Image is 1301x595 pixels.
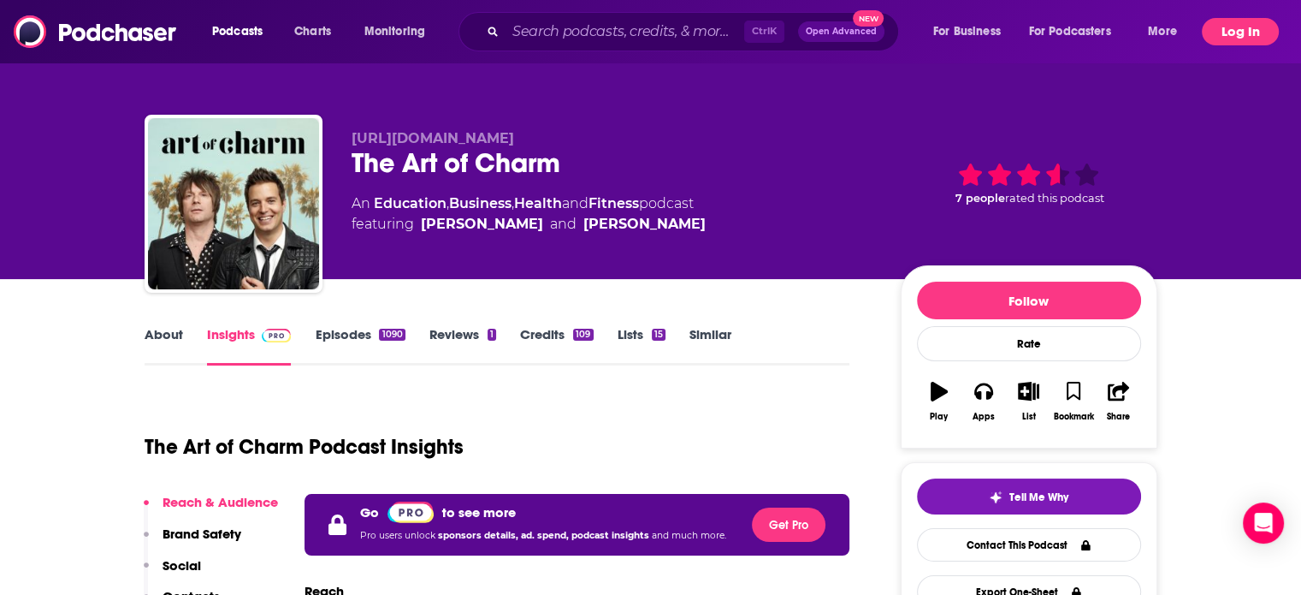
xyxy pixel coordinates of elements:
div: 15 [652,329,665,341]
div: List [1022,412,1036,422]
div: Apps [973,412,995,422]
button: Play [917,371,961,432]
span: , [512,195,514,211]
p: Go [360,504,379,521]
h1: The Art of Charm Podcast Insights [145,434,464,460]
a: Reviews1 [429,326,496,366]
span: Podcasts [212,20,263,44]
div: 1 [488,329,496,341]
a: Fitness [588,195,639,211]
p: Pro users unlock and much more. [360,523,726,549]
button: Log In [1202,18,1279,45]
div: An podcast [352,193,706,235]
a: Similar [689,326,731,366]
span: Tell Me Why [1009,491,1068,504]
img: Podchaser Pro [262,329,292,342]
span: rated this podcast [1005,192,1104,205]
button: Bookmark [1051,371,1096,432]
button: open menu [921,18,1022,45]
span: For Business [933,20,1001,44]
div: Share [1107,412,1130,422]
div: Rate [917,326,1141,361]
button: Apps [961,371,1006,432]
div: Open Intercom Messenger [1243,503,1284,544]
button: open menu [200,18,285,45]
div: Play [930,412,948,422]
p: Brand Safety [163,526,241,542]
button: tell me why sparkleTell Me Why [917,479,1141,515]
span: , [446,195,449,211]
span: Monitoring [364,20,425,44]
a: Lists15 [618,326,665,366]
span: [URL][DOMAIN_NAME] [352,130,514,146]
a: Charts [283,18,341,45]
div: 109 [573,329,593,341]
button: Reach & Audience [144,494,278,526]
button: List [1006,371,1050,432]
img: tell me why sparkle [989,491,1002,504]
a: Pro website [387,501,435,523]
a: Health [514,195,562,211]
button: Share [1096,371,1140,432]
button: Follow [917,282,1141,319]
span: 7 people [955,192,1005,205]
a: InsightsPodchaser Pro [207,326,292,366]
span: More [1148,20,1177,44]
a: AJ Harbinger [421,214,543,235]
div: 7 peoplerated this podcast [901,130,1157,236]
a: Contact This Podcast [917,528,1141,562]
button: Get Pro [752,508,825,542]
button: Open AdvancedNew [798,21,884,42]
span: Ctrl K [744,21,784,43]
button: open menu [1136,18,1198,45]
button: Brand Safety [144,526,241,557]
span: sponsors details, ad. spend, podcast insights [438,530,652,541]
p: Reach & Audience [163,494,278,510]
div: Bookmark [1053,412,1093,422]
img: Podchaser - Follow, Share and Rate Podcasts [14,15,178,48]
img: The Art of Charm [148,118,319,289]
a: About [145,326,183,366]
button: open menu [1018,18,1136,45]
a: Episodes1090 [315,326,405,366]
button: open menu [352,18,447,45]
a: Credits109 [520,326,593,366]
input: Search podcasts, credits, & more... [506,18,744,45]
div: Search podcasts, credits, & more... [475,12,915,51]
span: and [550,214,577,235]
img: Podchaser Pro [387,502,435,523]
p: Social [163,557,201,574]
button: Social [144,557,201,589]
span: Open Advanced [806,27,877,36]
a: Education [374,195,446,211]
div: 1090 [379,329,405,341]
span: For Podcasters [1029,20,1111,44]
span: and [562,195,588,211]
span: Charts [294,20,331,44]
a: Business [449,195,512,211]
span: New [853,10,884,27]
p: to see more [442,504,516,521]
span: featuring [352,214,706,235]
a: Johnny Dzubak [583,214,706,235]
